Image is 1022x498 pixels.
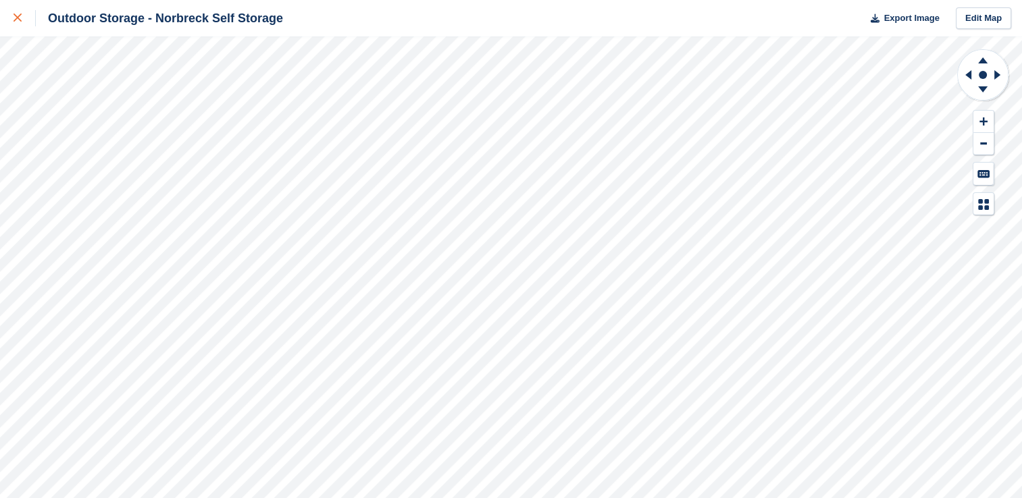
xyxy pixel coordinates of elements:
button: Map Legend [973,193,994,215]
a: Edit Map [956,7,1011,30]
button: Zoom Out [973,133,994,155]
button: Keyboard Shortcuts [973,163,994,185]
button: Zoom In [973,111,994,133]
div: Outdoor Storage - Norbreck Self Storage [36,10,283,26]
span: Export Image [884,11,939,25]
button: Export Image [863,7,940,30]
